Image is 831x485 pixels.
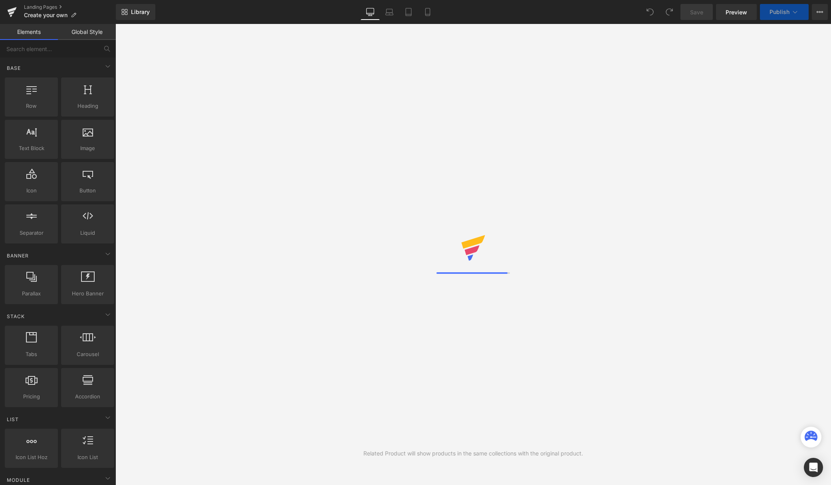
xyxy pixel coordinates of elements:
[812,4,828,20] button: More
[726,8,747,16] span: Preview
[63,229,112,237] span: Liquid
[361,4,380,20] a: Desktop
[58,24,116,40] a: Global Style
[6,252,30,259] span: Banner
[760,4,809,20] button: Publish
[770,9,789,15] span: Publish
[7,144,56,152] span: Text Block
[363,449,583,458] div: Related Product will show products in the same collections with the original product.
[7,453,56,461] span: Icon List Hoz
[6,416,20,423] span: List
[6,476,31,484] span: Module
[661,4,677,20] button: Redo
[63,289,112,298] span: Hero Banner
[6,64,22,72] span: Base
[7,392,56,401] span: Pricing
[24,12,67,18] span: Create your own
[131,8,150,16] span: Library
[63,453,112,461] span: Icon List
[804,458,823,477] div: Open Intercom Messenger
[690,8,703,16] span: Save
[6,313,26,320] span: Stack
[7,229,56,237] span: Separator
[7,102,56,110] span: Row
[7,186,56,195] span: Icon
[7,289,56,298] span: Parallax
[63,144,112,152] span: Image
[399,4,418,20] a: Tablet
[642,4,658,20] button: Undo
[63,392,112,401] span: Accordion
[63,350,112,358] span: Carousel
[24,4,116,10] a: Landing Pages
[716,4,757,20] a: Preview
[418,4,437,20] a: Mobile
[7,350,56,358] span: Tabs
[380,4,399,20] a: Laptop
[63,102,112,110] span: Heading
[63,186,112,195] span: Button
[116,4,155,20] a: New Library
